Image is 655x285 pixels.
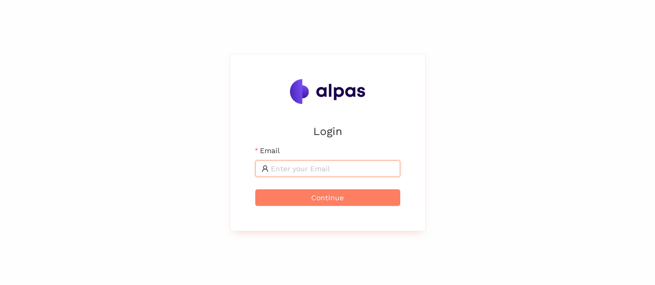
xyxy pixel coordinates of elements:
span: Continue [311,192,344,203]
span: user [261,165,269,172]
h2: Login [255,123,400,140]
button: Continue [255,189,400,206]
img: Alpas.ai Logo [290,79,366,104]
input: Email [271,163,394,174]
label: Email [255,145,280,156]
